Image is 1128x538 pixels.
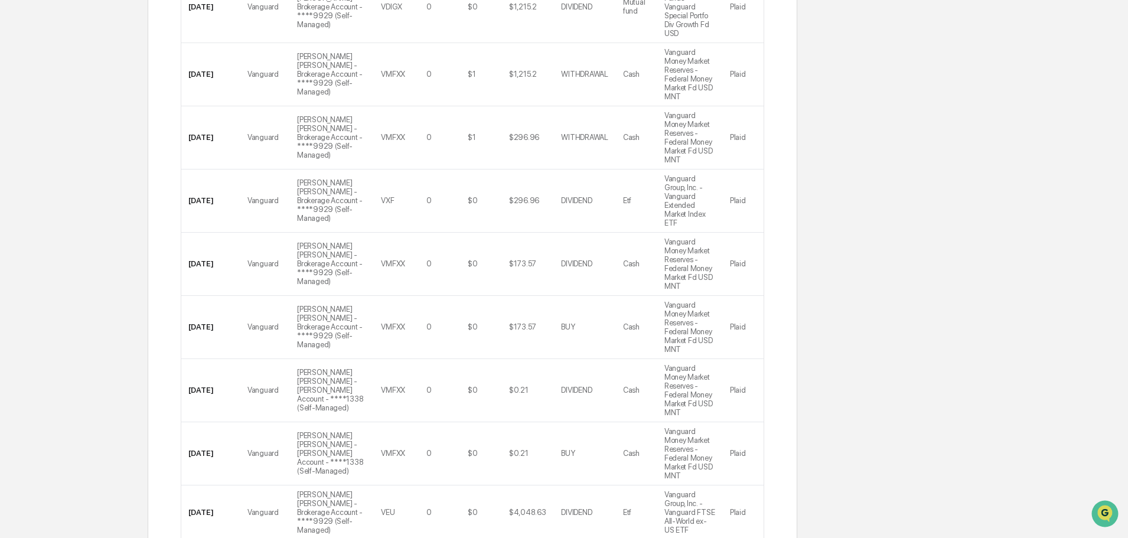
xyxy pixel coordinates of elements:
[247,133,279,142] div: Vanguard
[426,508,432,517] div: 0
[290,233,374,296] td: [PERSON_NAME] [PERSON_NAME] - Brokerage Account - ****9929 (Self-Managed)
[509,386,529,394] div: $0.21
[623,133,640,142] div: Cash
[664,427,716,480] div: Vanguard Money Market Reserves - Federal Money Market Fd USD MNT
[247,449,279,458] div: Vanguard
[509,322,536,331] div: $173.57
[468,259,477,268] div: $0
[426,70,432,79] div: 0
[426,2,432,11] div: 0
[509,70,537,79] div: $1,215.2
[97,149,146,161] span: Attestations
[509,196,539,205] div: $296.96
[181,296,240,359] td: [DATE]
[40,102,149,112] div: We're available if you need us!
[468,386,477,394] div: $0
[381,386,405,394] div: VMFXX
[381,2,402,11] div: VDIGX
[468,70,475,79] div: $1
[664,490,716,534] div: Vanguard Group, Inc. - Vanguard FTSE All-World ex-US ETF
[31,54,195,66] input: Clear
[1090,499,1122,531] iframe: Open customer support
[723,43,764,106] td: Plaid
[426,386,432,394] div: 0
[468,2,477,11] div: $0
[247,2,279,11] div: Vanguard
[83,200,143,209] a: Powered byPylon
[12,150,21,159] div: 🖐️
[664,364,716,417] div: Vanguard Money Market Reserves - Federal Money Market Fd USD MNT
[623,449,640,458] div: Cash
[623,70,640,79] div: Cash
[561,322,575,331] div: BUY
[723,296,764,359] td: Plaid
[623,259,640,268] div: Cash
[426,322,432,331] div: 0
[7,167,79,188] a: 🔎Data Lookup
[181,106,240,169] td: [DATE]
[623,386,640,394] div: Cash
[623,322,640,331] div: Cash
[664,301,716,354] div: Vanguard Money Market Reserves - Federal Money Market Fd USD MNT
[181,43,240,106] td: [DATE]
[561,2,592,11] div: DIVIDEND
[247,196,279,205] div: Vanguard
[381,508,395,517] div: VEU
[468,449,477,458] div: $0
[664,174,716,227] div: Vanguard Group, Inc. - Vanguard Extended Market Index ETF
[623,508,631,517] div: Etf
[723,422,764,485] td: Plaid
[12,25,215,44] p: How can we help?
[561,196,592,205] div: DIVIDEND
[12,90,33,112] img: 1746055101610-c473b297-6a78-478c-a979-82029cc54cd1
[290,422,374,485] td: [PERSON_NAME] [PERSON_NAME] - [PERSON_NAME] Account - ****1338 (Self-Managed)
[468,133,475,142] div: $1
[290,359,374,422] td: [PERSON_NAME] [PERSON_NAME] - [PERSON_NAME] Account - ****1338 (Self-Managed)
[247,70,279,79] div: Vanguard
[181,233,240,296] td: [DATE]
[24,149,76,161] span: Preclearance
[426,449,432,458] div: 0
[201,94,215,108] button: Start new chat
[509,259,536,268] div: $173.57
[381,322,405,331] div: VMFXX
[381,133,405,142] div: VMFXX
[664,111,716,164] div: Vanguard Money Market Reserves - Federal Money Market Fd USD MNT
[12,172,21,182] div: 🔎
[468,196,477,205] div: $0
[381,70,405,79] div: VMFXX
[426,196,432,205] div: 0
[561,133,608,142] div: WITHDRAWAL
[426,259,432,268] div: 0
[247,508,279,517] div: Vanguard
[181,359,240,422] td: [DATE]
[468,508,477,517] div: $0
[290,169,374,233] td: [PERSON_NAME] [PERSON_NAME] - Brokerage Account - ****9929 (Self-Managed)
[509,508,546,517] div: $4,048.63
[664,48,716,101] div: Vanguard Money Market Reserves - Federal Money Market Fd USD MNT
[561,386,592,394] div: DIVIDEND
[723,233,764,296] td: Plaid
[24,171,74,183] span: Data Lookup
[509,2,537,11] div: $1,215.2
[118,200,143,209] span: Pylon
[290,296,374,359] td: [PERSON_NAME] [PERSON_NAME] - Brokerage Account - ****9929 (Self-Managed)
[664,237,716,291] div: Vanguard Money Market Reserves - Federal Money Market Fd USD MNT
[381,449,405,458] div: VMFXX
[561,259,592,268] div: DIVIDEND
[723,359,764,422] td: Plaid
[290,43,374,106] td: [PERSON_NAME] [PERSON_NAME] - Brokerage Account - ****9929 (Self-Managed)
[561,70,608,79] div: WITHDRAWAL
[181,422,240,485] td: [DATE]
[381,259,405,268] div: VMFXX
[181,169,240,233] td: [DATE]
[509,449,529,458] div: $0.21
[381,196,394,205] div: VXF
[426,133,432,142] div: 0
[561,449,575,458] div: BUY
[509,133,539,142] div: $296.96
[247,259,279,268] div: Vanguard
[7,144,81,165] a: 🖐️Preclearance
